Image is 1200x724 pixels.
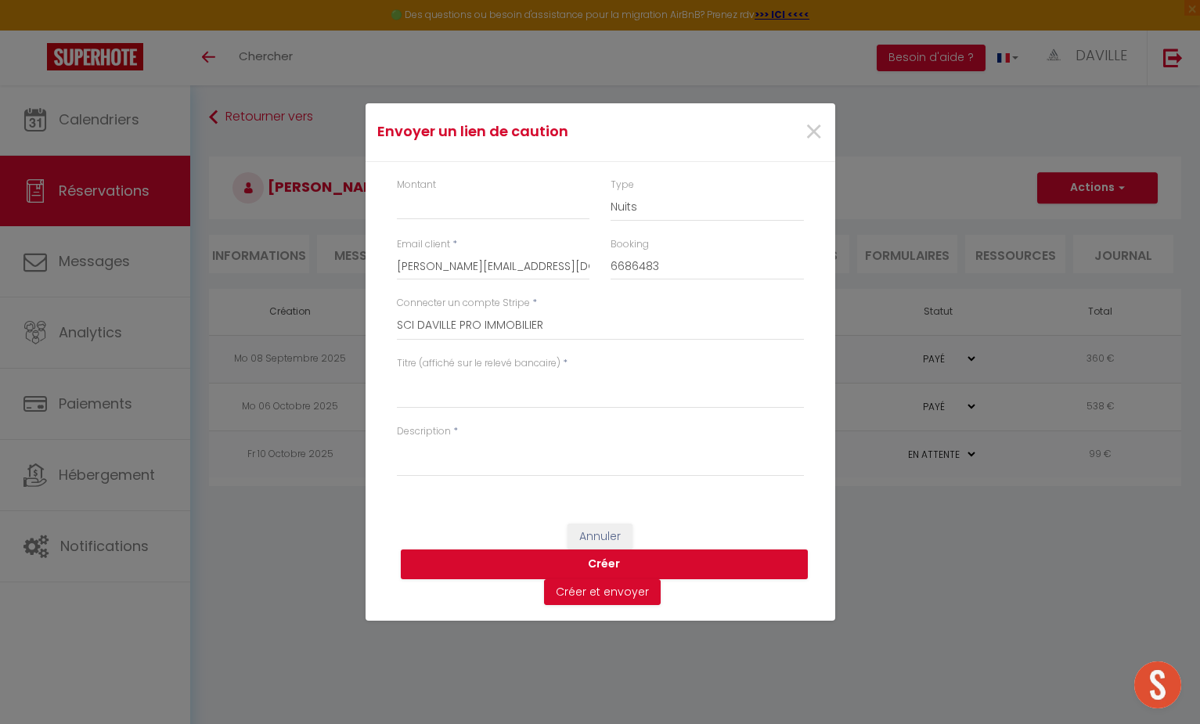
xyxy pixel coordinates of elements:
[611,178,634,193] label: Type
[611,237,649,252] label: Booking
[397,424,451,439] label: Description
[568,524,632,550] button: Annuler
[804,109,823,156] span: ×
[397,237,450,252] label: Email client
[397,178,436,193] label: Montant
[804,116,823,149] button: Close
[401,549,808,579] button: Créer
[544,579,661,606] button: Créer et envoyer
[397,356,560,371] label: Titre (affiché sur le relevé bancaire)
[1134,661,1181,708] div: Ouvrir le chat
[397,296,530,311] label: Connecter un compte Stripe
[377,121,668,142] h4: Envoyer un lien de caution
